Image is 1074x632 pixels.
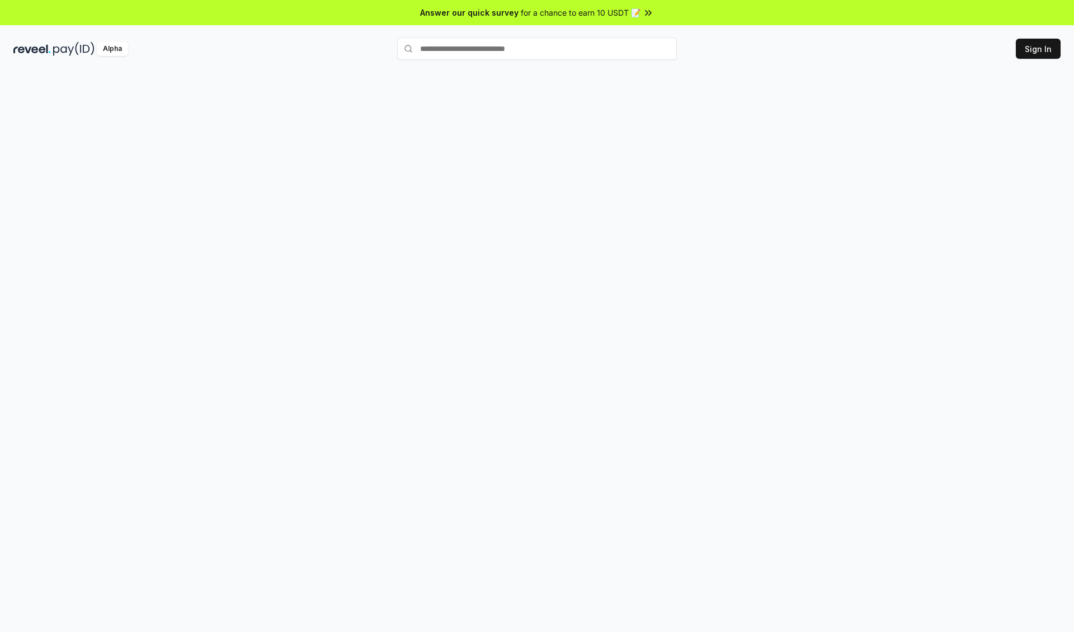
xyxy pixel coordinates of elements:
button: Sign In [1016,39,1061,59]
img: reveel_dark [13,42,51,56]
span: for a chance to earn 10 USDT 📝 [521,7,640,18]
img: pay_id [53,42,95,56]
span: Answer our quick survey [420,7,519,18]
div: Alpha [97,42,128,56]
